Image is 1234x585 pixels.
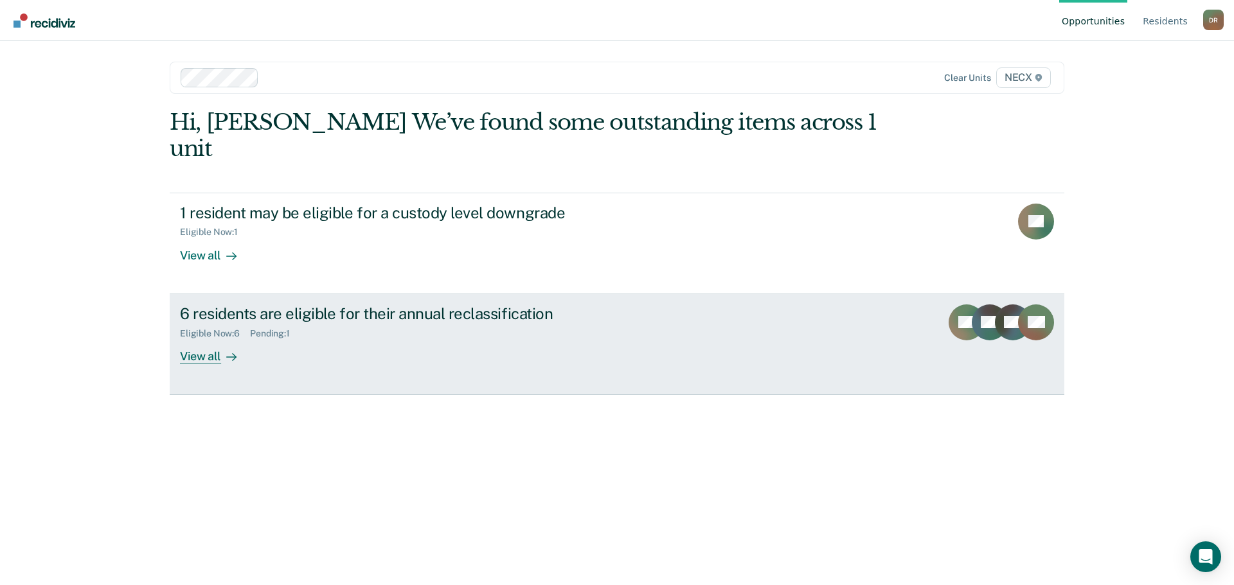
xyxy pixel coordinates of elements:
span: NECX [996,67,1051,88]
div: Clear units [944,73,991,83]
div: Pending : 1 [250,328,300,339]
div: 1 resident may be eligible for a custody level downgrade [180,204,631,222]
a: 6 residents are eligible for their annual reclassificationEligible Now:6Pending:1View all [170,294,1064,395]
div: Eligible Now : 6 [180,328,250,339]
button: Profile dropdown button [1203,10,1224,30]
div: View all [180,338,252,363]
div: D R [1203,10,1224,30]
div: Open Intercom Messenger [1190,541,1221,572]
div: Hi, [PERSON_NAME] We’ve found some outstanding items across 1 unit [170,109,886,162]
div: Eligible Now : 1 [180,227,248,238]
div: 6 residents are eligible for their annual reclassification [180,304,631,323]
div: View all [180,238,252,263]
a: 1 resident may be eligible for a custody level downgradeEligible Now:1View all [170,193,1064,294]
img: Recidiviz [13,13,75,28]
